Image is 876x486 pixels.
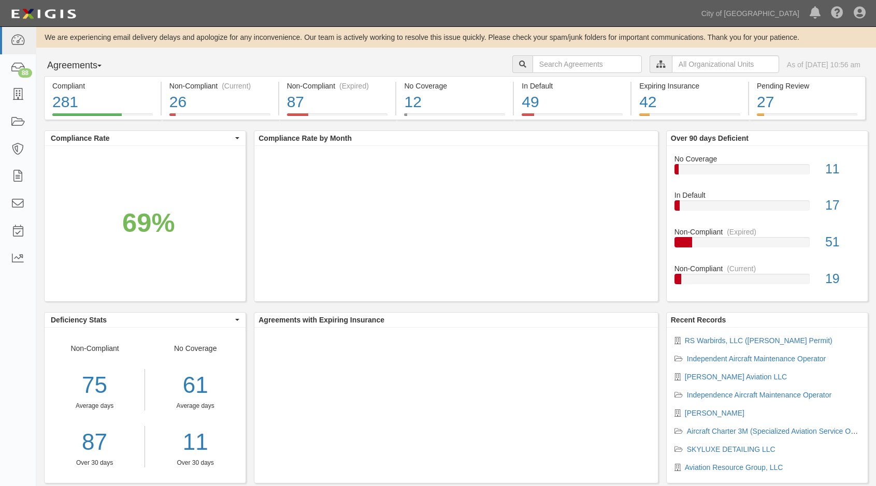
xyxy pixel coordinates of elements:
div: 17 [817,196,868,215]
div: Over 30 days [45,459,145,467]
a: Non-Compliant(Current)19 [674,263,860,292]
div: (Expired) [727,227,756,237]
i: Help Center - Complianz [831,7,843,20]
div: No Coverage [145,343,246,467]
a: Non-Compliant(Expired)87 [279,113,396,122]
a: [PERSON_NAME] Aviation LLC [685,373,787,381]
a: RS Warbirds, LLC ([PERSON_NAME] Permit) [685,336,832,345]
div: Non-Compliant (Current) [169,81,270,91]
button: Compliance Rate [45,131,246,145]
b: Agreements with Expiring Insurance [259,316,384,324]
a: City of [GEOGRAPHIC_DATA] [696,3,805,24]
div: As of [DATE] 10:56 am [787,60,860,70]
div: 27 [757,91,857,113]
a: SKYLUXE DETAILING LLC [687,445,776,453]
div: 69% [122,204,175,241]
a: Expiring Insurance42 [631,113,748,122]
div: 26 [169,91,270,113]
a: In Default17 [674,190,860,227]
b: Compliance Rate by Month [259,134,352,142]
a: Independence Aircraft Maintenance Operator [687,391,831,399]
div: No Coverage [404,81,505,91]
a: 87 [45,426,145,459]
a: 11 [153,426,238,459]
b: Over 90 days Deficient [671,134,749,142]
div: 51 [817,233,868,252]
div: Non-Compliant [45,343,145,467]
div: Average days [45,402,145,410]
div: 11 [817,160,868,179]
div: 12 [404,91,505,113]
img: logo-5460c22ac91f19d4615b14bd174203de0afe785f0fc80cf4dbbc73dc1793850b.png [8,5,79,23]
b: Recent Records [671,316,726,324]
a: Independent Aircraft Maintenance Operator [687,355,826,363]
span: Deficiency Stats [51,315,233,325]
div: 61 [153,369,238,402]
a: Compliant281 [44,113,161,122]
div: (Current) [222,81,251,91]
div: Non-Compliant [667,227,868,237]
div: 88 [18,68,32,78]
a: In Default49 [514,113,630,122]
button: Agreements [44,55,122,76]
button: Deficiency Stats [45,313,246,327]
div: (Expired) [339,81,369,91]
div: Non-Compliant (Expired) [287,81,388,91]
div: Over 30 days [153,459,238,467]
div: 87 [287,91,388,113]
div: Pending Review [757,81,857,91]
div: Compliant [52,81,153,91]
a: [PERSON_NAME] [685,409,744,417]
div: In Default [667,190,868,200]
div: 75 [45,369,145,402]
div: In Default [522,81,623,91]
a: Aviation Resource Group, LLC [685,463,783,472]
div: No Coverage [667,154,868,164]
span: Compliance Rate [51,133,233,143]
a: No Coverage11 [674,154,860,190]
input: Search Agreements [533,55,642,73]
input: All Organizational Units [672,55,779,73]
div: Non-Compliant [667,263,868,274]
div: 19 [817,270,868,288]
a: Non-Compliant(Current)26 [162,113,278,122]
div: Average days [153,402,238,410]
div: 49 [522,91,623,113]
a: No Coverage12 [396,113,513,122]
div: We are experiencing email delivery delays and apologize for any inconvenience. Our team is active... [36,32,876,42]
div: 281 [52,91,153,113]
a: Pending Review27 [749,113,866,122]
div: Expiring Insurance [639,81,740,91]
div: 42 [639,91,740,113]
div: (Current) [727,263,756,274]
a: Non-Compliant(Expired)51 [674,227,860,263]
